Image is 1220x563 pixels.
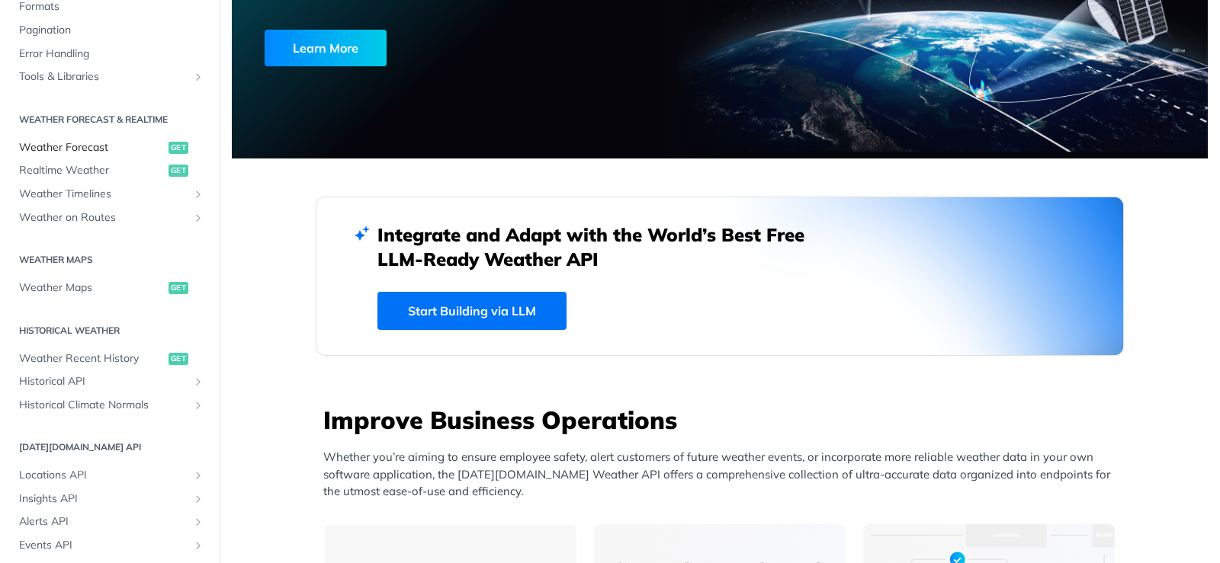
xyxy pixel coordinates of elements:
a: Weather on RoutesShow subpages for Weather on Routes [11,206,208,229]
a: Weather Forecastget [11,136,208,159]
a: Locations APIShow subpages for Locations API [11,464,208,487]
a: Events APIShow subpages for Events API [11,534,208,557]
a: Learn More [265,30,642,66]
span: Pagination [19,23,204,38]
button: Show subpages for Locations API [192,469,204,481]
h2: Integrate and Adapt with the World’s Best Free LLM-Ready Weather API [377,222,827,271]
span: Weather Timelines [19,187,188,202]
span: Weather Forecast [19,140,165,155]
span: Insights API [19,491,188,507]
a: Start Building via LLM [377,292,567,330]
span: Realtime Weather [19,163,165,178]
span: get [169,142,188,154]
h3: Improve Business Operations [323,403,1124,437]
button: Show subpages for Insights API [192,493,204,505]
span: Historical API [19,374,188,389]
span: Weather Maps [19,280,165,296]
span: Tools & Libraries [19,69,188,85]
a: Insights APIShow subpages for Insights API [11,488,208,510]
a: Alerts APIShow subpages for Alerts API [11,510,208,533]
button: Show subpages for Weather on Routes [192,212,204,224]
button: Show subpages for Weather Timelines [192,188,204,200]
a: Historical Climate NormalsShow subpages for Historical Climate Normals [11,394,208,417]
a: Weather Recent Historyget [11,347,208,370]
span: Historical Climate Normals [19,398,188,413]
span: Events API [19,538,188,553]
a: Error Handling [11,43,208,66]
a: Tools & LibrariesShow subpages for Tools & Libraries [11,66,208,88]
span: Alerts API [19,514,188,529]
button: Show subpages for Tools & Libraries [192,71,204,83]
a: Weather TimelinesShow subpages for Weather Timelines [11,183,208,206]
span: Error Handling [19,46,204,62]
span: get [169,282,188,294]
span: get [169,353,188,365]
p: Whether you’re aiming to ensure employee safety, alert customers of future weather events, or inc... [323,449,1124,501]
button: Show subpages for Alerts API [192,516,204,528]
a: Realtime Weatherget [11,159,208,182]
button: Show subpages for Historical API [192,376,204,388]
span: get [169,165,188,177]
a: Historical APIShow subpages for Historical API [11,370,208,393]
button: Show subpages for Historical Climate Normals [192,399,204,411]
a: Weather Mapsget [11,277,208,299]
h2: [DATE][DOMAIN_NAME] API [11,440,208,454]
span: Weather on Routes [19,210,188,226]
a: Pagination [11,19,208,42]
button: Show subpages for Events API [192,539,204,552]
h2: Weather Forecast & realtime [11,113,208,126]
h2: Historical Weather [11,324,208,337]
div: Learn More [265,30,387,66]
span: Weather Recent History [19,351,165,366]
span: Locations API [19,468,188,483]
h2: Weather Maps [11,253,208,267]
